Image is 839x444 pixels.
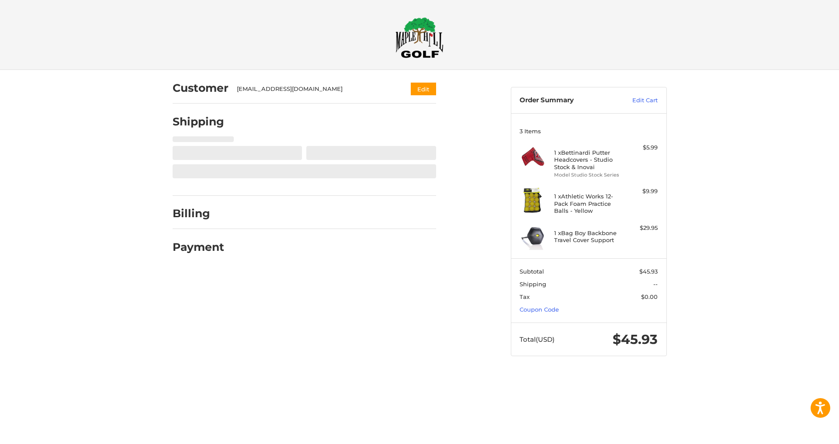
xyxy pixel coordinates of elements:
[639,268,658,275] span: $45.93
[520,268,544,275] span: Subtotal
[554,149,621,170] h4: 1 x Bettinardi Putter Headcovers - Studio Stock & Inovai
[554,171,621,179] li: Model Studio Stock Series
[173,207,224,220] h2: Billing
[554,229,621,244] h4: 1 x Bag Boy Backbone Travel Cover Support
[173,81,229,95] h2: Customer
[520,293,530,300] span: Tax
[520,128,658,135] h3: 3 Items
[623,143,658,152] div: $5.99
[520,306,559,313] a: Coupon Code
[395,17,444,58] img: Maple Hill Golf
[520,335,555,343] span: Total (USD)
[173,240,224,254] h2: Payment
[641,293,658,300] span: $0.00
[411,83,436,95] button: Edit
[554,193,621,214] h4: 1 x Athletic Works 12-Pack Foam Practice Balls - Yellow
[520,281,546,288] span: Shipping
[614,96,658,105] a: Edit Cart
[623,187,658,196] div: $9.99
[613,331,658,347] span: $45.93
[173,115,224,128] h2: Shipping
[237,85,394,94] div: [EMAIL_ADDRESS][DOMAIN_NAME]
[520,96,614,105] h3: Order Summary
[623,224,658,232] div: $29.95
[653,281,658,288] span: --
